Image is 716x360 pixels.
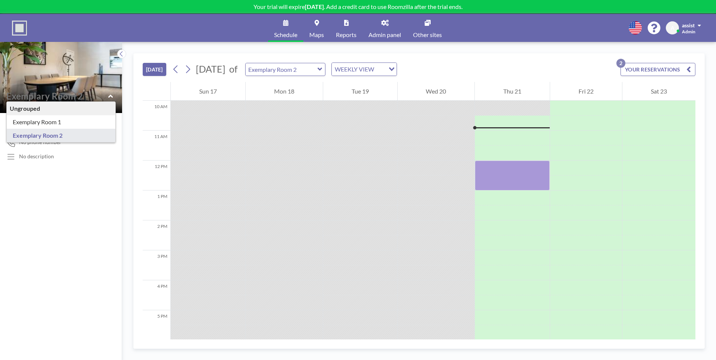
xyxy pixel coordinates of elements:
img: organization-logo [12,21,27,36]
span: Maps [309,32,324,38]
div: Fri 22 [550,82,622,101]
div: 11 AM [143,131,170,161]
input: Exemplary Room 2 [246,63,318,76]
a: Other sites [407,14,448,42]
div: Tue 19 [323,82,397,101]
span: A [671,25,674,31]
div: Sun 17 [171,82,245,101]
div: Exemplary Room 1 [7,115,115,129]
div: Mon 18 [246,82,323,101]
span: Floor: 1 [6,102,26,109]
span: Admin [682,29,695,34]
span: Reports [336,32,357,38]
b: [DATE] [305,3,324,10]
span: [DATE] [196,63,225,74]
a: Maps [303,14,330,42]
button: YOUR RESERVATIONS2 [621,63,695,76]
span: assist [682,22,695,28]
a: Admin panel [362,14,407,42]
div: Exemplary Room 2 [7,129,115,142]
div: 10 AM [143,101,170,131]
div: 12 PM [143,161,170,190]
div: 2 PM [143,220,170,250]
div: Thu 21 [475,82,550,101]
span: Other sites [413,32,442,38]
span: of [229,63,237,75]
div: 5 PM [143,310,170,340]
div: 4 PM [143,280,170,310]
span: WEEKLY VIEW [333,64,376,74]
div: Sat 23 [622,82,695,101]
div: Ungrouped [7,102,115,115]
div: Wed 20 [398,82,475,101]
a: Schedule [268,14,303,42]
input: Exemplary Room 2 [6,91,108,101]
div: Search for option [332,63,397,76]
div: 3 PM [143,250,170,280]
span: Admin panel [368,32,401,38]
a: Reports [330,14,362,42]
div: No description [19,153,54,160]
input: Search for option [376,64,384,74]
span: Schedule [274,32,297,38]
button: [DATE] [143,63,166,76]
div: 1 PM [143,190,170,220]
p: 2 [616,59,625,68]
